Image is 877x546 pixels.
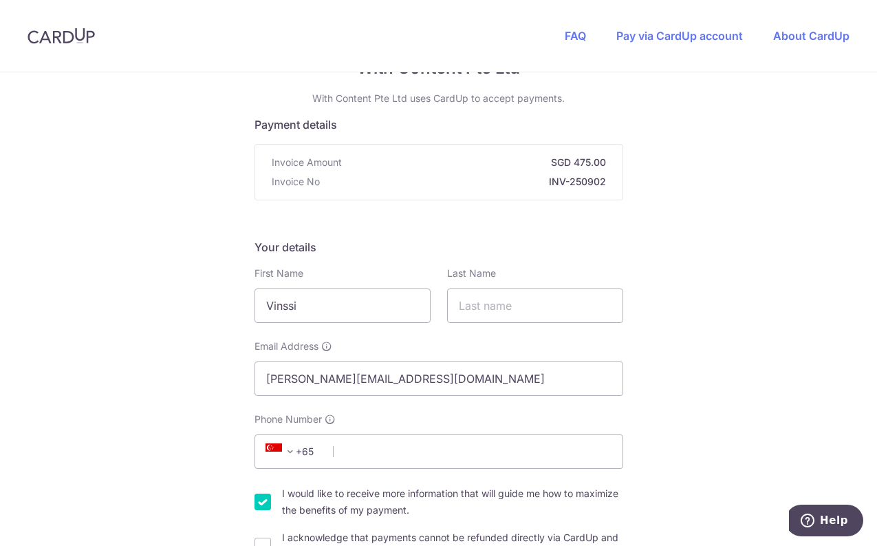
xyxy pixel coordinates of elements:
[255,412,322,426] span: Phone Number
[447,288,623,323] input: Last name
[565,29,586,43] a: FAQ
[616,29,743,43] a: Pay via CardUp account
[255,266,303,280] label: First Name
[272,175,320,189] span: Invoice No
[347,156,606,169] strong: SGD 475.00
[325,175,606,189] strong: INV-250902
[789,505,863,539] iframe: Opens a widget where you can find more information
[282,485,623,518] label: I would like to receive more information that will guide me how to maximize the benefits of my pa...
[266,443,299,460] span: +65
[272,156,342,169] span: Invoice Amount
[773,29,849,43] a: About CardUp
[255,339,318,353] span: Email Address
[28,28,95,44] img: CardUp
[255,288,431,323] input: First name
[255,116,623,133] h5: Payment details
[261,443,323,460] span: +65
[255,239,623,255] h5: Your details
[255,361,623,396] input: Email address
[255,92,623,105] p: With Content Pte Ltd uses CardUp to accept payments.
[447,266,496,280] label: Last Name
